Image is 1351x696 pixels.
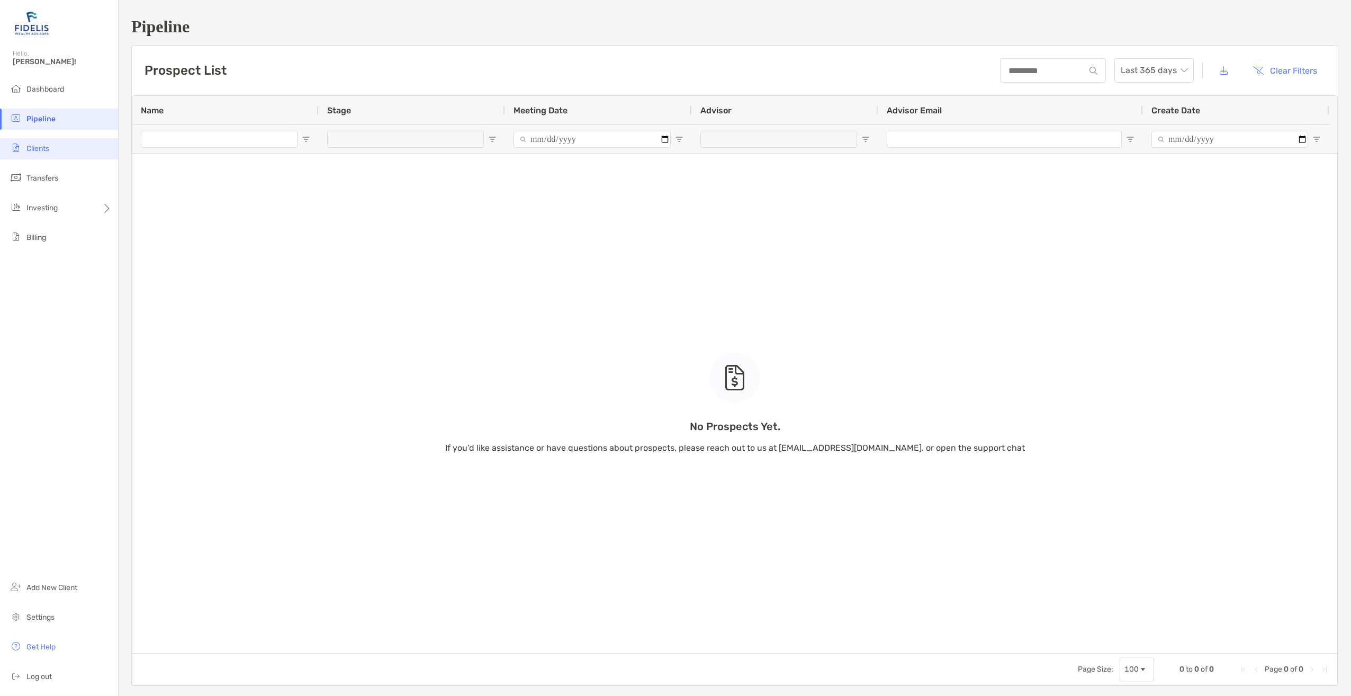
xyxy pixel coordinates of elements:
div: Page Size [1120,657,1154,682]
span: Billing [26,233,46,242]
span: 0 [1209,665,1214,674]
p: If you’d like assistance or have questions about prospects, please reach out to us at [EMAIL_ADDR... [445,441,1025,454]
img: clients icon [10,141,22,154]
div: Previous Page [1252,665,1260,674]
span: 0 [1194,665,1199,674]
img: add_new_client icon [10,581,22,593]
span: of [1201,665,1208,674]
span: Last 365 days [1121,59,1187,82]
img: investing icon [10,201,22,213]
div: Page Size: [1078,665,1113,674]
span: [PERSON_NAME]! [13,57,112,66]
div: 100 [1124,665,1139,674]
span: Add New Client [26,583,77,592]
span: Get Help [26,643,56,652]
div: First Page [1239,665,1248,674]
div: Last Page [1320,665,1329,674]
p: No Prospects Yet. [445,420,1025,433]
span: 0 [1299,665,1303,674]
img: empty state icon [724,365,745,390]
img: settings icon [10,610,22,623]
img: dashboard icon [10,82,22,95]
img: billing icon [10,230,22,243]
span: Settings [26,613,55,622]
span: Clients [26,144,49,153]
img: logout icon [10,670,22,682]
span: 0 [1179,665,1184,674]
span: Investing [26,203,58,212]
span: Dashboard [26,85,64,94]
span: Log out [26,672,52,681]
span: to [1186,665,1193,674]
h1: Pipeline [131,17,1338,37]
span: Transfers [26,174,58,183]
img: pipeline icon [10,112,22,124]
div: Next Page [1308,665,1316,674]
span: of [1290,665,1297,674]
img: Zoe Logo [13,4,51,42]
img: input icon [1089,67,1097,75]
span: Pipeline [26,114,56,123]
button: Clear Filters [1245,59,1325,82]
img: get-help icon [10,640,22,653]
span: 0 [1284,665,1289,674]
h3: Prospect List [145,63,227,78]
span: Page [1265,665,1282,674]
img: transfers icon [10,171,22,184]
